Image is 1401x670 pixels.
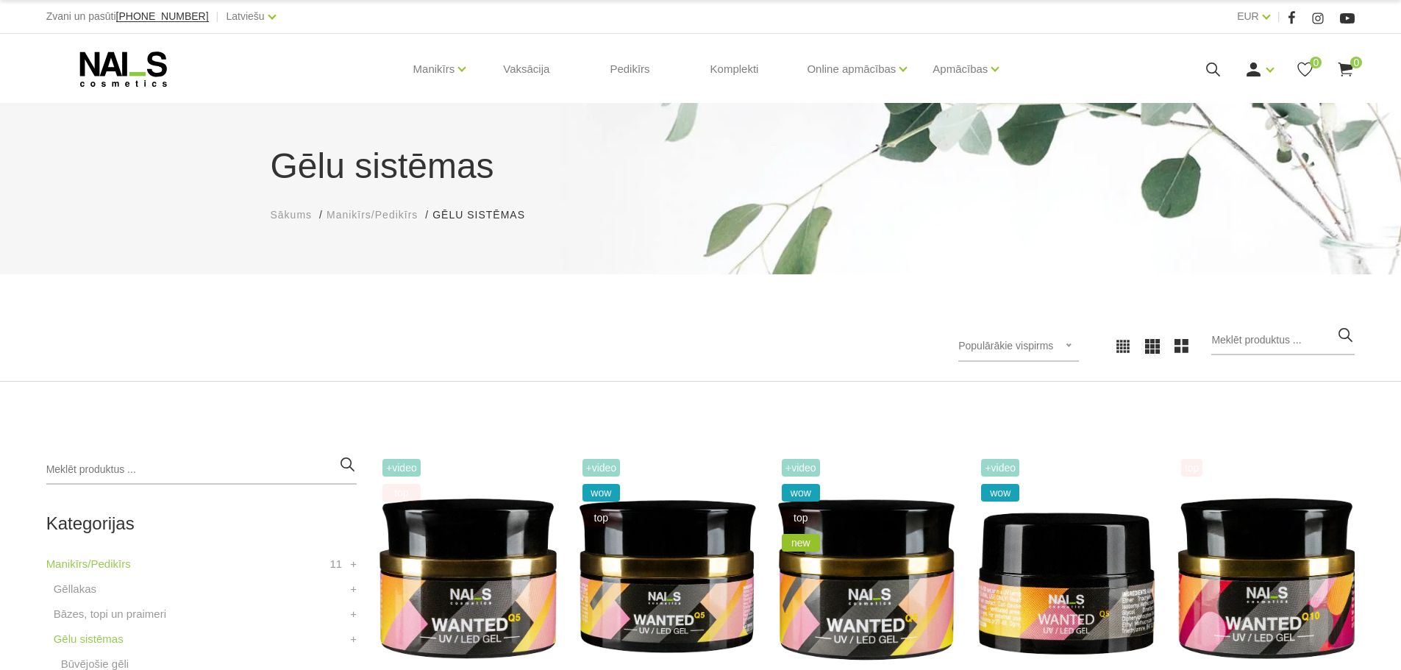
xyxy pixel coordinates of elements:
input: Meklēt produktus ... [1211,326,1355,355]
a: 0 [1296,60,1314,79]
a: Pedikīrs [598,34,661,104]
span: wow [981,484,1019,502]
span: Manikīrs/Pedikīrs [327,209,418,221]
div: Zvani un pasūti [46,7,209,26]
a: + [350,630,357,648]
span: wow [782,484,820,502]
a: Komplekti [699,34,771,104]
a: Gēlu sistēmas [54,630,124,648]
span: top [382,484,421,502]
input: Meklēt produktus ... [46,455,357,485]
a: Apmācības [933,40,988,99]
span: top [1181,459,1202,477]
span: 0 [1350,57,1362,68]
span: | [1277,7,1280,26]
a: 0 [1336,60,1355,79]
span: +Video [382,459,421,477]
a: [PHONE_NUMBER] [116,11,209,22]
span: Sākums [271,209,313,221]
span: Populārākie vispirms [958,340,1053,352]
a: Online apmācības [807,40,896,99]
a: Manikīrs/Pedikīrs [327,207,418,223]
a: + [350,580,357,598]
span: [PHONE_NUMBER] [116,10,209,22]
a: EUR [1237,7,1259,25]
span: +Video [782,459,820,477]
span: 0 [1310,57,1322,68]
span: new [782,534,820,552]
a: Bāzes, topi un praimeri [54,605,166,623]
a: Vaksācija [491,34,561,104]
span: +Video [981,459,1019,477]
h2: Kategorijas [46,514,357,533]
a: Sākums [271,207,313,223]
a: Latviešu [227,7,265,25]
span: top [582,509,621,527]
a: Manikīrs/Pedikīrs [46,555,131,573]
span: +Video [582,459,621,477]
a: + [350,605,357,623]
span: | [216,7,219,26]
a: + [350,555,357,573]
span: top [782,509,820,527]
h1: Gēlu sistēmas [271,140,1131,193]
span: wow [582,484,621,502]
span: 11 [329,555,342,573]
a: Manikīrs [413,40,455,99]
li: Gēlu sistēmas [432,207,540,223]
a: Gēllakas [54,580,96,598]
